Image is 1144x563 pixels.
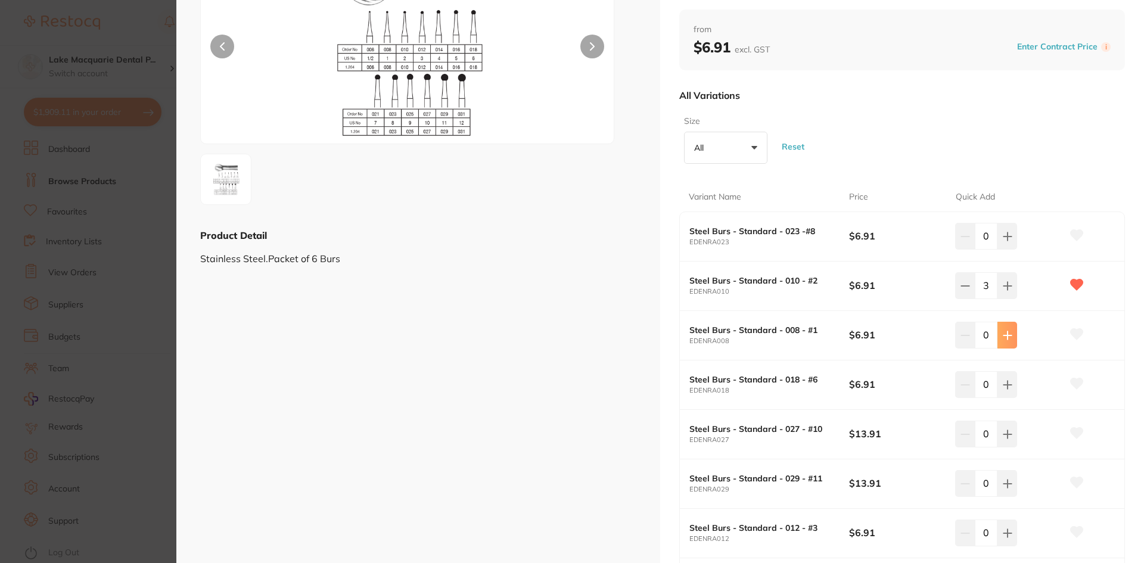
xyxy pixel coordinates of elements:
button: Reset [778,125,808,169]
p: Quick Add [956,191,995,203]
img: MTkyMA [204,158,247,201]
small: EDENRA012 [689,535,849,543]
small: EDENRA023 [689,238,849,246]
small: EDENRA008 [689,337,849,345]
button: Enter Contract Price [1014,41,1101,52]
small: EDENRA029 [689,486,849,493]
b: Steel Burs - Standard - 018 - #6 [689,375,833,384]
span: from [694,24,1111,36]
b: $6.91 [849,328,945,341]
label: Size [684,116,764,127]
b: $6.91 [849,229,945,242]
b: $13.91 [849,477,945,490]
b: Steel Burs - Standard - 010 - #2 [689,276,833,285]
b: $13.91 [849,427,945,440]
b: Steel Burs - Standard - 029 - #11 [689,474,833,483]
b: Steel Burs - Standard - 023 -#8 [689,226,833,236]
small: EDENRA027 [689,436,849,444]
b: Steel Burs - Standard - 027 - #10 [689,424,833,434]
b: Steel Burs - Standard - 012 - #3 [689,523,833,533]
p: All [694,142,708,153]
b: $6.91 [694,38,770,56]
b: $6.91 [849,378,945,391]
button: All [684,132,767,164]
b: Product Detail [200,229,267,241]
label: i [1101,42,1111,52]
small: EDENRA018 [689,387,849,394]
b: $6.91 [849,526,945,539]
div: Stainless Steel.Packet of 6 Burs [200,242,636,275]
b: Steel Burs - Standard - 008 - #1 [689,325,833,335]
small: EDENRA010 [689,288,849,296]
p: Price [849,191,868,203]
b: $6.91 [849,279,945,292]
p: Variant Name [689,191,741,203]
span: excl. GST [735,44,770,55]
p: All Variations [679,89,740,101]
